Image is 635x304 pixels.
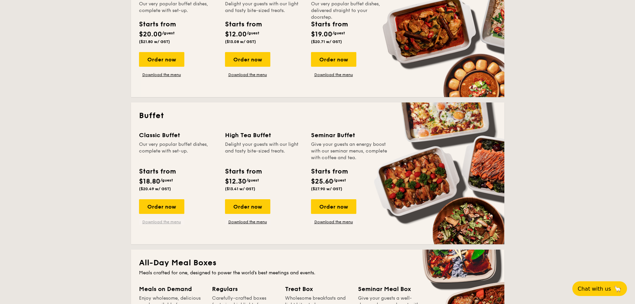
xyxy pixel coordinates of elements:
[225,167,261,177] div: Starts from
[311,52,356,67] div: Order now
[225,1,303,14] div: Delight your guests with our light and tasty bite-sized treats.
[139,1,217,14] div: Our very popular buffet dishes, complete with set-up.
[225,187,255,191] span: ($13.41 w/ GST)
[225,52,270,67] div: Order now
[139,39,170,44] span: ($21.80 w/ GST)
[332,31,345,35] span: /guest
[139,30,162,38] span: $20.00
[311,199,356,214] div: Order now
[139,141,217,161] div: Our very popular buffet dishes, complete with set-up.
[358,284,423,294] div: Seminar Meal Box
[311,167,347,177] div: Starts from
[225,30,247,38] span: $12.00
[139,19,175,29] div: Starts from
[225,178,246,186] span: $12.30
[139,270,496,276] div: Meals crafted for one, designed to power the world's best meetings and events.
[247,31,259,35] span: /guest
[139,199,184,214] div: Order now
[162,31,175,35] span: /guest
[139,110,496,121] h2: Buffet
[311,178,333,186] span: $25.60
[139,258,496,268] h2: All-Day Meal Boxes
[139,284,204,294] div: Meals on Demand
[333,178,346,183] span: /guest
[225,72,270,77] a: Download the menu
[311,72,356,77] a: Download the menu
[225,141,303,161] div: Delight your guests with our light and tasty bite-sized treats.
[225,199,270,214] div: Order now
[311,19,347,29] div: Starts from
[311,219,356,225] a: Download the menu
[311,141,389,161] div: Give your guests an energy boost with our seminar menus, complete with coffee and tea.
[139,72,184,77] a: Download the menu
[160,178,173,183] span: /guest
[139,52,184,67] div: Order now
[311,1,389,14] div: Our very popular buffet dishes, delivered straight to your doorstep.
[246,178,259,183] span: /guest
[311,130,389,140] div: Seminar Buffet
[225,19,261,29] div: Starts from
[311,30,332,38] span: $19.00
[311,39,342,44] span: ($20.71 w/ GST)
[139,167,175,177] div: Starts from
[139,187,171,191] span: ($20.49 w/ GST)
[311,187,342,191] span: ($27.90 w/ GST)
[285,284,350,294] div: Treat Box
[614,285,622,293] span: 🦙
[572,281,627,296] button: Chat with us🦙
[225,39,256,44] span: ($13.08 w/ GST)
[578,286,611,292] span: Chat with us
[139,178,160,186] span: $18.80
[225,130,303,140] div: High Tea Buffet
[212,284,277,294] div: Regulars
[139,219,184,225] a: Download the menu
[225,219,270,225] a: Download the menu
[139,130,217,140] div: Classic Buffet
